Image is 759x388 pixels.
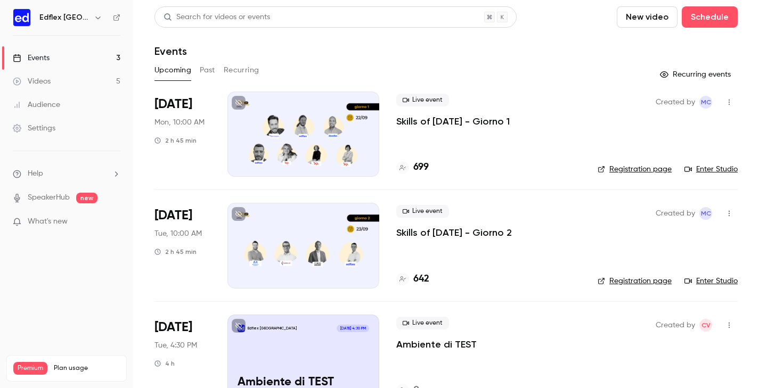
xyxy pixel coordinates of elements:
[701,96,711,109] span: MC
[154,92,210,177] div: Sep 22 Mon, 10:00 AM (Europe/Berlin)
[13,53,50,63] div: Events
[701,207,711,220] span: MC
[13,362,47,375] span: Premium
[154,45,187,57] h1: Events
[699,207,712,220] span: Manon Cousin
[656,207,695,220] span: Created by
[248,326,297,331] p: Edflex [GEOGRAPHIC_DATA]
[154,247,197,256] div: 2 h 45 min
[108,217,120,227] iframe: Noticeable Trigger
[396,94,449,106] span: Live event
[54,364,120,373] span: Plan usage
[164,12,270,23] div: Search for videos or events
[684,276,738,286] a: Enter Studio
[598,164,672,175] a: Registration page
[699,319,712,332] span: Concetta Virga
[154,203,210,288] div: Sep 23 Tue, 10:00 AM (Europe/Berlin)
[154,207,192,224] span: [DATE]
[154,96,192,113] span: [DATE]
[699,96,712,109] span: Manon Cousin
[682,6,738,28] button: Schedule
[655,66,738,83] button: Recurring events
[154,340,197,351] span: Tue, 4:30 PM
[13,168,120,179] li: help-dropdown-opener
[396,226,512,239] a: Skills of [DATE] - Giorno 2
[76,193,97,203] span: new
[154,319,192,336] span: [DATE]
[413,272,429,286] h4: 642
[28,192,70,203] a: SpeakerHub
[13,100,60,110] div: Audience
[656,96,695,109] span: Created by
[28,216,68,227] span: What's new
[154,359,175,368] div: 4 h
[396,160,429,175] a: 699
[396,272,429,286] a: 642
[13,123,55,134] div: Settings
[154,136,197,145] div: 2 h 45 min
[224,62,259,79] button: Recurring
[200,62,215,79] button: Past
[154,62,191,79] button: Upcoming
[396,115,510,128] a: Skills of [DATE] - Giorno 1
[39,12,89,23] h6: Edflex [GEOGRAPHIC_DATA]
[154,228,202,239] span: Tue, 10:00 AM
[13,9,30,26] img: Edflex Italy
[701,319,711,332] span: CV
[413,160,429,175] h4: 699
[396,317,449,329] span: Live event
[28,168,43,179] span: Help
[154,117,205,128] span: Mon, 10:00 AM
[684,164,738,175] a: Enter Studio
[13,76,51,87] div: Videos
[337,325,369,332] span: [DATE] 4:30 PM
[396,338,477,351] a: Ambiente di TEST
[396,205,449,218] span: Live event
[617,6,678,28] button: New video
[598,276,672,286] a: Registration page
[656,319,695,332] span: Created by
